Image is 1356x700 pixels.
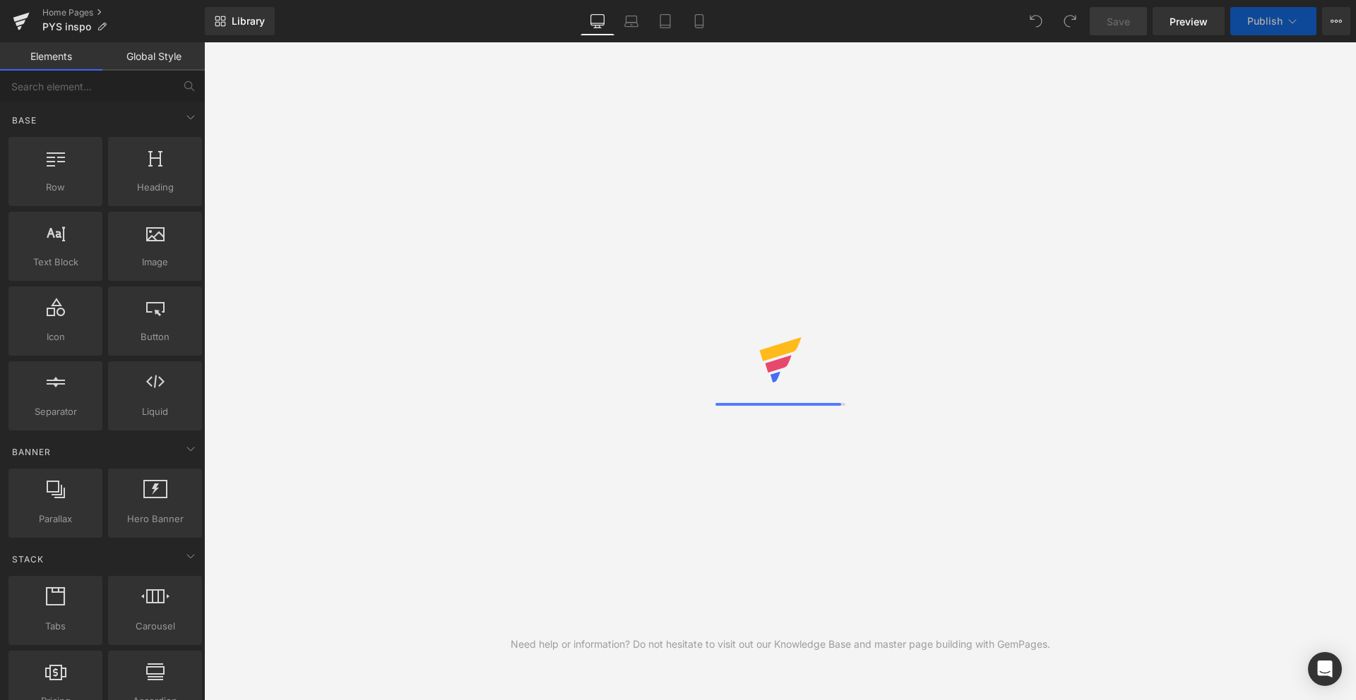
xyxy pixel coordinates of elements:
button: Publish [1230,7,1316,35]
button: More [1322,7,1350,35]
span: Save [1107,14,1130,29]
a: Mobile [682,7,716,35]
span: Hero Banner [112,512,198,526]
span: Library [232,15,265,28]
span: Icon [13,330,98,344]
div: Need help or information? Do not hesitate to visit out our Knowledge Base and master page buildin... [511,636,1050,652]
a: New Library [205,7,275,35]
span: Preview [1170,14,1208,29]
a: Laptop [614,7,648,35]
span: Stack [11,553,45,566]
span: Publish [1247,16,1283,27]
span: Row [13,180,98,195]
button: Redo [1056,7,1084,35]
a: Preview [1153,7,1225,35]
span: Separator [13,404,98,419]
span: Parallax [13,512,98,526]
span: Base [11,114,38,127]
span: Button [112,330,198,344]
a: Desktop [581,7,614,35]
span: Carousel [112,619,198,634]
span: Tabs [13,619,98,634]
a: Tablet [648,7,682,35]
span: Liquid [112,404,198,419]
div: Open Intercom Messenger [1308,652,1342,686]
a: Home Pages [42,7,205,18]
span: PYS inspo [42,21,91,32]
button: Undo [1022,7,1050,35]
span: Heading [112,180,198,195]
span: Banner [11,445,52,459]
span: Text Block [13,255,98,270]
span: Image [112,255,198,270]
a: Global Style [102,42,205,71]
